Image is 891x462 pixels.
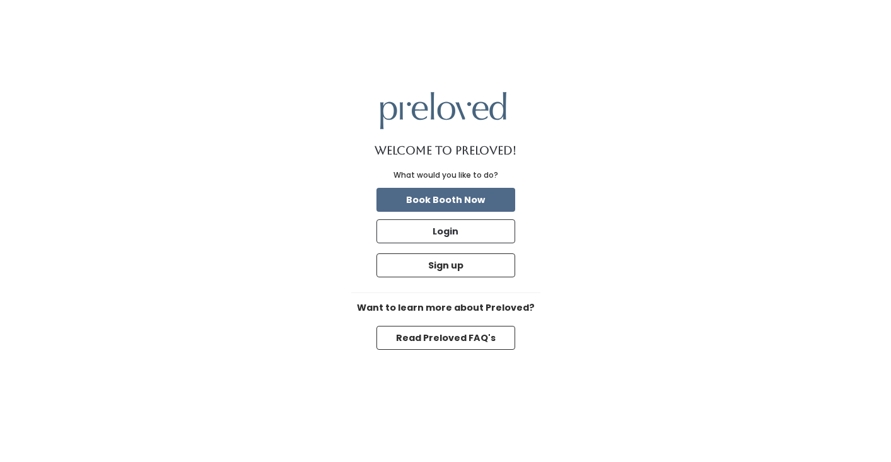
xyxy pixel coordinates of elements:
button: Book Booth Now [376,188,515,212]
img: preloved logo [380,92,506,129]
button: Read Preloved FAQ's [376,326,515,350]
h1: Welcome to Preloved! [375,144,516,157]
a: Sign up [374,251,518,280]
a: Login [374,217,518,246]
div: What would you like to do? [393,170,498,181]
h6: Want to learn more about Preloved? [351,303,540,313]
button: Login [376,219,515,243]
button: Sign up [376,253,515,277]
